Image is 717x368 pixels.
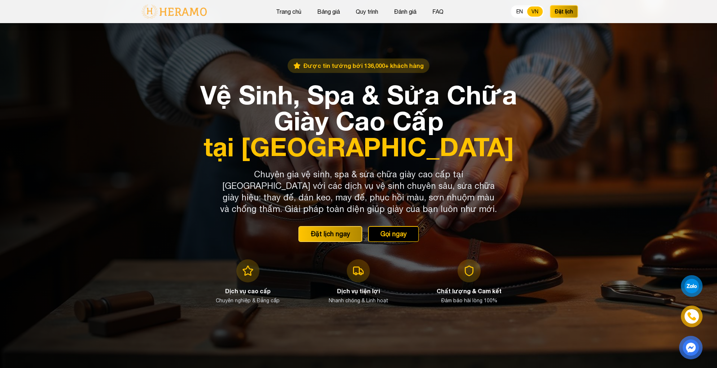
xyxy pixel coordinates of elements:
[197,134,520,160] span: tại [GEOGRAPHIC_DATA]
[441,297,497,304] p: Đảm bảo hài lòng 100%
[527,7,543,17] button: VN
[430,7,446,16] button: FAQ
[315,7,342,16] button: Bảng giá
[688,312,696,320] img: phone-icon
[368,226,419,242] button: Gọi ngay
[298,226,362,242] button: Đặt lịch ngay
[329,297,388,304] p: Nhanh chóng & Linh hoạt
[337,287,380,295] h3: Dịch vụ tiện lợi
[303,61,424,70] span: Được tin tưởng bởi 136,000+ khách hàng
[274,7,303,16] button: Trang chủ
[682,307,701,326] a: phone-icon
[220,168,497,215] p: Chuyên gia vệ sinh, spa & sửa chữa giày cao cấp tại [GEOGRAPHIC_DATA] với các dịch vụ vệ sinh chu...
[550,5,578,18] button: Đặt lịch
[354,7,380,16] button: Quy trình
[225,287,271,295] h3: Dịch vụ cao cấp
[512,7,527,17] button: EN
[197,82,520,160] h1: Vệ Sinh, Spa & Sửa Chữa Giày Cao Cấp
[437,287,502,295] h3: Chất lượng & Cam kết
[392,7,419,16] button: Đánh giá
[139,4,209,19] img: logo-with-text.png
[216,297,280,304] p: Chuyên nghiệp & Đẳng cấp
